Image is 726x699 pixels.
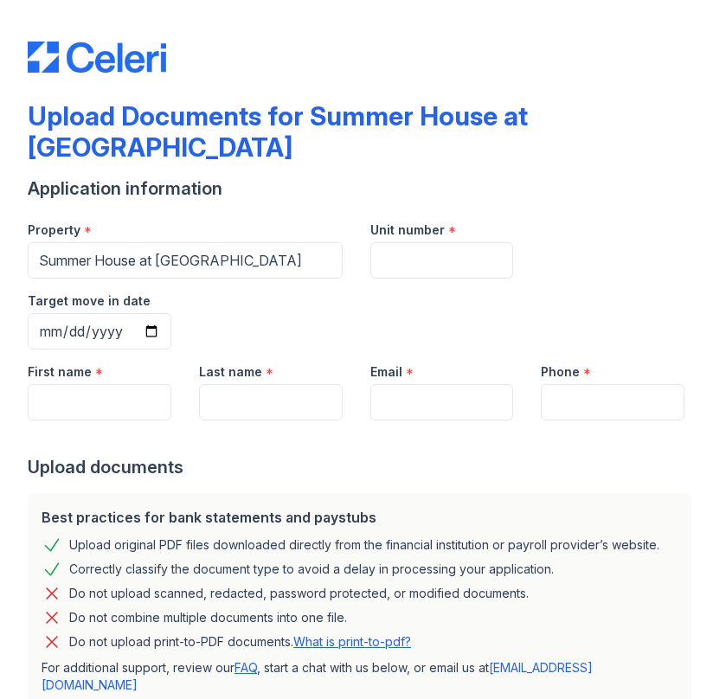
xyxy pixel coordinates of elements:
[199,363,262,381] label: Last name
[42,660,593,692] a: [EMAIL_ADDRESS][DOMAIN_NAME]
[42,507,678,528] div: Best practices for bank statements and paystubs
[69,559,554,580] div: Correctly classify the document type to avoid a delay in processing your application.
[370,221,445,239] label: Unit number
[28,363,92,381] label: First name
[541,363,580,381] label: Phone
[28,455,698,479] div: Upload documents
[69,633,411,651] p: Do not upload print-to-PDF documents.
[28,292,151,310] label: Target move in date
[28,100,698,163] div: Upload Documents for Summer House at [GEOGRAPHIC_DATA]
[370,363,402,381] label: Email
[28,42,166,73] img: CE_Logo_Blue-a8612792a0a2168367f1c8372b55b34899dd931a85d93a1a3d3e32e68fde9ad4.png
[69,607,347,628] div: Do not combine multiple documents into one file.
[28,221,80,239] label: Property
[293,634,411,649] a: What is print-to-pdf?
[69,535,659,555] div: Upload original PDF files downloaded directly from the financial institution or payroll provider’...
[28,176,698,201] div: Application information
[235,660,257,675] a: FAQ
[42,659,678,694] p: For additional support, review our , start a chat with us below, or email us at
[69,583,529,604] div: Do not upload scanned, redacted, password protected, or modified documents.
